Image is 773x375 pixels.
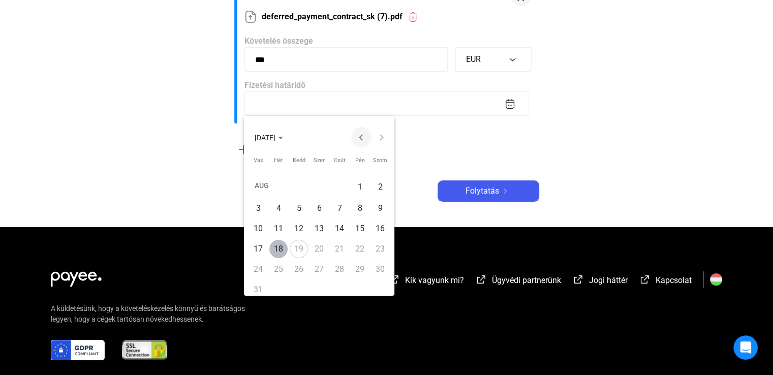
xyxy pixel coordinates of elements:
div: 6 [310,199,328,217]
div: 26 [290,260,308,278]
button: August 8, 2025 [350,198,370,218]
div: Sziasztok. Múlt héten kértem ([PERSON_NAME]), hogy ha lehetséges kerüljön beállításra szlovák hit... [37,80,195,142]
button: August 3, 2025 [248,198,268,218]
div: 14 [330,220,349,238]
div: 9 [371,199,389,217]
button: August 7, 2025 [329,198,350,218]
button: August 13, 2025 [309,218,329,239]
button: August 30, 2025 [370,259,390,279]
div: 15 [351,220,369,238]
button: Csatolmány feltöltése [48,292,56,300]
button: August 19, 2025 [289,239,309,259]
div: Sziasztok. Múlt héten kértem ([PERSON_NAME]), hogy ha lehetséges kerüljön beállításra szlovák hit... [45,86,187,136]
button: August 1, 2025 [350,175,370,198]
div: 18 [269,240,288,258]
div: 13 [310,220,328,238]
div: 17 [249,240,267,258]
button: August 5, 2025 [289,198,309,218]
button: August 24, 2025 [248,259,268,279]
button: August 22, 2025 [350,239,370,259]
div: 2 [371,176,389,197]
div: 3 [249,199,267,217]
button: August 25, 2025 [268,259,289,279]
button: Next month [372,127,392,147]
textarea: Üzenet… [9,271,195,288]
button: August 18, 2025 [268,239,289,259]
div: 5 [290,199,308,217]
div: 1 [351,176,369,197]
div: Bezárás [178,4,197,22]
img: Profile image for Alexandra [29,6,45,22]
button: August 14, 2025 [329,218,350,239]
button: August 27, 2025 [309,259,329,279]
div: 30 [371,260,389,278]
span: Kedd [293,157,305,164]
button: Üzenet küldése… [174,288,191,304]
h1: [PERSON_NAME] [49,10,115,17]
button: August 17, 2025 [248,239,268,259]
span: Hét [274,157,283,164]
button: Emojiválasztó [16,292,24,300]
td: AUG [248,175,350,198]
div: 25 [269,260,288,278]
button: August 31, 2025 [248,279,268,300]
div: 7 [330,199,349,217]
button: August 9, 2025 [370,198,390,218]
div: 20 [310,240,328,258]
button: August 29, 2025 [350,259,370,279]
button: August 15, 2025 [350,218,370,239]
button: August 10, 2025 [248,218,268,239]
button: August 2, 2025 [370,175,390,198]
div: 21 [330,240,349,258]
button: go back [7,4,26,23]
div: 8 [351,199,369,217]
div: 23 [371,240,389,258]
span: Vas [254,157,263,164]
div: 19 [290,240,308,258]
div: 10 [249,220,267,238]
div: Tomás szerint… [8,80,195,154]
div: 11 [269,220,288,238]
button: August 6, 2025 [309,198,329,218]
button: August 16, 2025 [370,218,390,239]
button: GIF-választó [32,292,40,300]
button: August 23, 2025 [370,239,390,259]
span: Pén [355,157,365,164]
div: 24 [249,260,267,278]
button: August 20, 2025 [309,239,329,259]
button: Choose month and year [246,127,291,147]
button: August 26, 2025 [289,259,309,279]
button: Főoldal [159,4,178,23]
button: August 21, 2025 [329,239,350,259]
span: Szom [373,157,387,164]
div: 27 [310,260,328,278]
span: Szer [314,157,325,164]
button: August 12, 2025 [289,218,309,239]
div: 28 [330,260,349,278]
button: August 28, 2025 [329,259,350,279]
span: Csüt [334,157,346,164]
div: 16 [371,220,389,238]
div: 29 [351,260,369,278]
div: 22 [351,240,369,258]
button: August 4, 2025 [268,198,289,218]
div: 31 [249,280,267,299]
button: Previous month [351,127,372,147]
iframe: Intercom live chat [733,335,758,360]
span: [DATE] [255,134,275,142]
button: August 11, 2025 [268,218,289,239]
div: 12 [290,220,308,238]
div: 4 [269,199,288,217]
